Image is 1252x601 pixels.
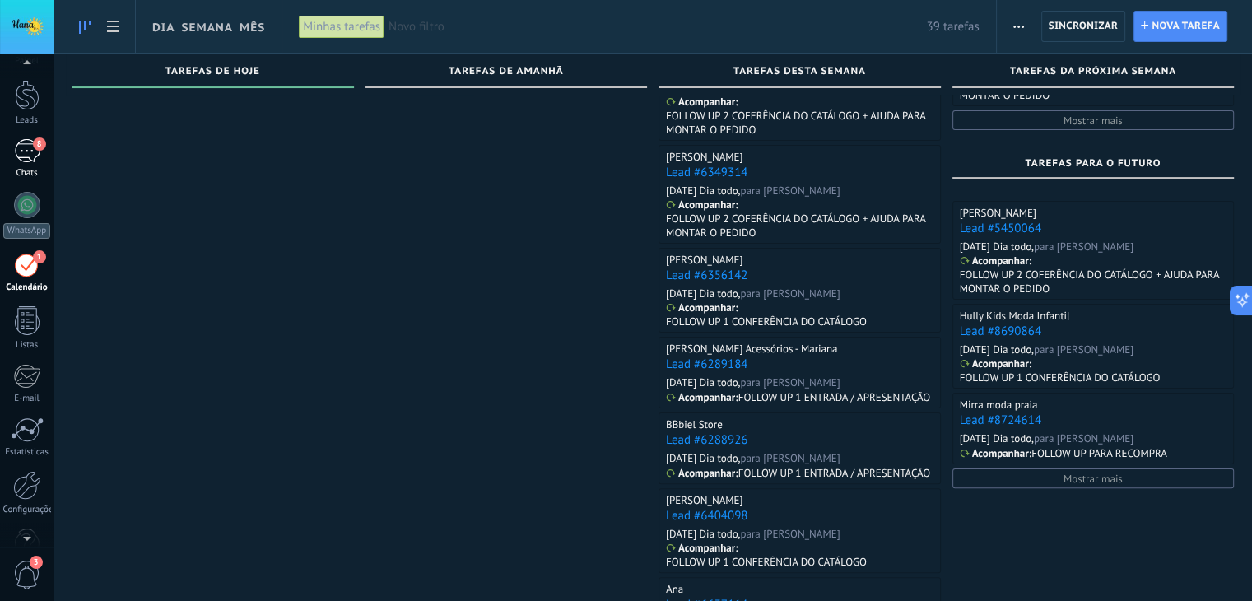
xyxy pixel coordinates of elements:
[3,223,50,239] div: WhatsApp
[1007,11,1031,42] button: Mais
[3,168,51,179] div: Chats
[666,356,747,372] a: Lead #6289184
[1064,472,1123,486] span: Mostrar mais
[389,19,926,35] span: Novo filtro
[666,198,738,212] div: :
[678,96,735,109] p: Acompanhar
[666,451,740,465] div: [DATE] Dia todo,
[960,240,1034,254] div: [DATE] Dia todo,
[960,309,1070,323] div: Hully Kids Moda Infantil
[666,342,837,356] div: [PERSON_NAME] Acessórios - Mariana
[678,198,735,212] p: Acompanhar
[1025,158,1161,170] span: Tarefas para o futuro
[926,19,979,35] span: 39 tarefas
[30,556,43,569] span: 3
[961,66,1226,80] div: Tarefas da próxima semana
[740,451,840,465] div: para [PERSON_NAME]
[666,391,738,404] div: :
[3,505,51,515] div: Configurações
[960,412,1041,428] a: Lead #8724614
[80,66,346,80] div: Tarefas de hoje
[667,66,933,80] div: Tarefas desta semana
[972,447,1029,460] p: Acompanhar
[374,66,640,80] div: Tarefas de amanhã
[678,301,735,314] p: Acompanhar
[666,165,747,180] a: Lead #6349314
[3,115,51,126] div: Leads
[666,287,740,300] div: [DATE] Dia todo,
[1041,11,1126,42] button: Sincronizar
[666,150,742,164] div: [PERSON_NAME]
[738,466,930,480] p: FOLLOW UP 1 ENTRADA / APRESENTAÇÃO
[740,287,840,300] div: para [PERSON_NAME]
[666,417,723,431] div: BBbiel Store
[740,527,840,541] div: para [PERSON_NAME]
[961,158,1226,172] div: Tarefas para o futuro
[666,542,738,555] div: :
[1133,11,1227,42] button: Nova tarefa
[960,357,1032,370] div: :
[666,432,747,448] a: Lead #6288926
[99,11,127,43] a: Lista de tarefas
[678,391,735,404] p: Acompanhar
[1031,446,1167,460] p: FOLLOW UP PARA RECOMPRA
[960,342,1034,356] div: [DATE] Dia todo,
[738,390,930,404] p: FOLLOW UP 1 ENTRADA / APRESENTAÇÃO
[666,96,738,109] div: :
[666,314,867,328] p: FOLLOW UP 1 CONFERÊNCIA DO CATÁLOGO
[960,324,1041,339] a: Lead #8690864
[3,282,51,293] div: Calendário
[666,582,683,596] div: Ana
[666,555,867,569] p: FOLLOW UP 1 CONFERÊNCIA DO CATÁLOGO
[71,11,99,43] a: Quadro de tarefas
[666,184,740,198] div: [DATE] Dia todo,
[960,431,1034,445] div: [DATE] Dia todo,
[33,137,46,151] span: 8
[960,447,1032,460] div: :
[960,268,1225,296] p: FOLLOW UP 2 COFERÊNCIA DO CATÁLOGO + AJUDA PARA MONTAR O PEDIDO
[1034,342,1133,356] div: para [PERSON_NAME]
[666,467,738,480] div: :
[1064,114,1123,128] span: Mostrar mais
[299,15,384,39] div: Minhas tarefas
[3,340,51,351] div: Listas
[1034,431,1133,445] div: para [PERSON_NAME]
[666,375,740,389] div: [DATE] Dia todo,
[960,206,1036,220] div: [PERSON_NAME]
[678,542,735,555] p: Acompanhar
[960,370,1161,384] p: FOLLOW UP 1 CONFERÊNCIA DO CATÁLOGO
[666,493,742,507] div: [PERSON_NAME]
[3,447,51,458] div: Estatísticas
[740,375,840,389] div: para [PERSON_NAME]
[449,66,564,77] span: Tarefas de amanhã
[33,250,46,263] span: 1
[960,254,1032,268] div: :
[666,301,738,314] div: :
[1152,12,1220,41] span: Nova tarefa
[960,221,1041,236] a: Lead #5450064
[3,394,51,404] div: E-mail
[740,184,840,198] div: para [PERSON_NAME]
[666,527,740,541] div: [DATE] Dia todo,
[666,253,742,267] div: [PERSON_NAME]
[666,268,747,283] a: Lead #6356142
[961,172,1226,173] span: 24 tarefas
[678,467,735,480] p: Acompanhar
[1034,240,1133,254] div: para [PERSON_NAME]
[972,254,1029,268] p: Acompanhar
[666,212,931,240] p: FOLLOW UP 2 COFERÊNCIA DO CATÁLOGO + AJUDA PARA MONTAR O PEDIDO
[1049,21,1119,31] span: Sincronizar
[1010,66,1176,77] span: Tarefas da próxima semana
[165,66,260,77] span: Tarefas de hoje
[972,357,1029,370] p: Acompanhar
[666,109,931,137] p: FOLLOW UP 2 COFERÊNCIA DO CATÁLOGO + AJUDA PARA MONTAR O PEDIDO
[960,398,1038,412] div: Mirra moda praia
[733,66,866,77] span: Tarefas desta semana
[666,508,747,524] a: Lead #6404098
